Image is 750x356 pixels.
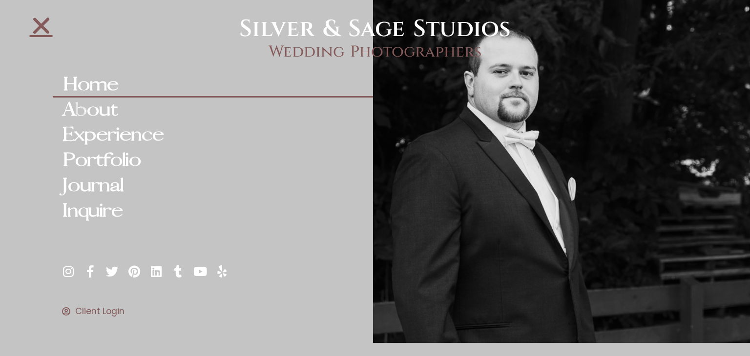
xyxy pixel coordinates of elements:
[53,72,373,98] a: Home
[53,148,373,173] a: Portfolio
[53,122,373,148] a: Experience
[53,198,373,224] a: Inquire
[62,306,373,316] a: Client Login
[187,15,562,43] h2: Silver & Sage Studios
[53,72,373,224] nav: Menu
[73,306,125,316] span: Client Login
[30,14,53,37] a: Close
[53,98,373,123] a: About
[53,173,373,198] a: Journal
[187,43,562,61] h2: Wedding Photographers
